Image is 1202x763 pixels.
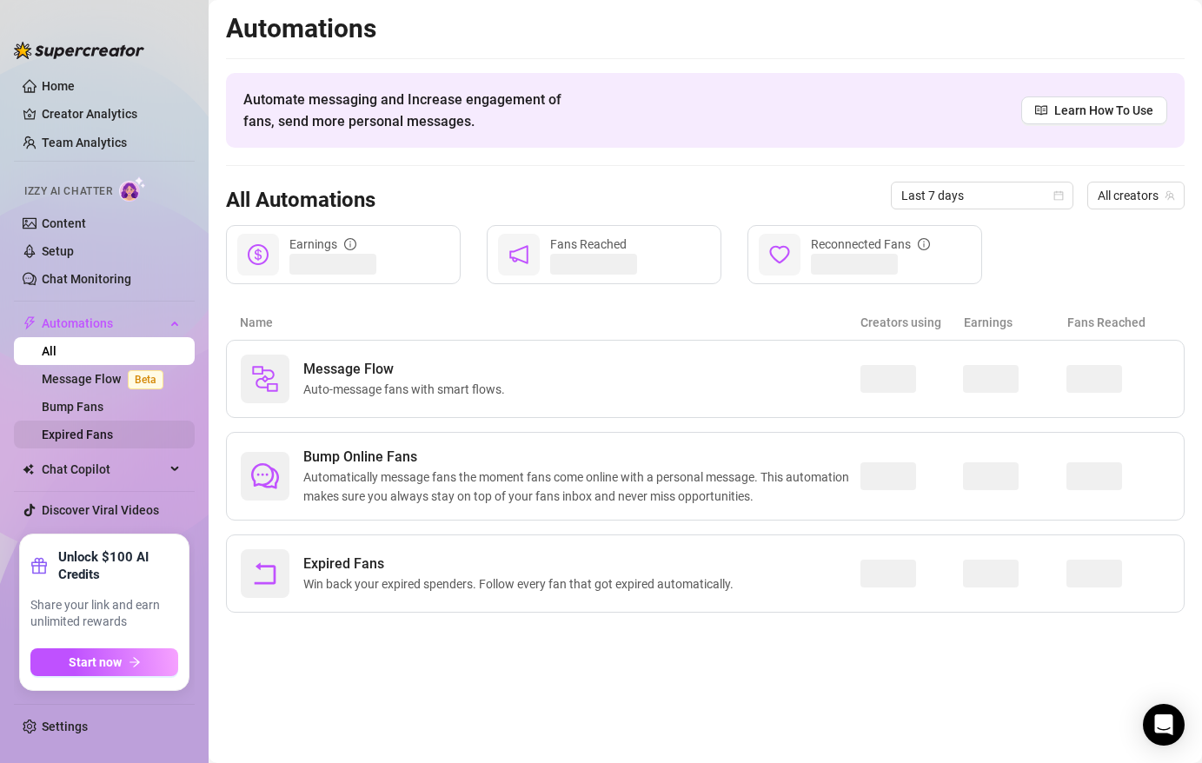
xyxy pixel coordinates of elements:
[289,235,356,254] div: Earnings
[344,238,356,250] span: info-circle
[14,42,144,59] img: logo-BBDzfeDw.svg
[58,548,178,583] strong: Unlock $100 AI Credits
[1067,313,1171,332] article: Fans Reached
[42,503,159,517] a: Discover Viral Videos
[30,597,178,631] span: Share your link and earn unlimited rewards
[42,244,74,258] a: Setup
[251,365,279,393] img: svg%3e
[811,235,930,254] div: Reconnected Fans
[129,656,141,668] span: arrow-right
[69,655,122,669] span: Start now
[303,468,860,506] span: Automatically message fans the moment fans come online with a personal message. This automation m...
[248,244,269,265] span: dollar
[42,136,127,149] a: Team Analytics
[23,316,37,330] span: thunderbolt
[30,557,48,574] span: gift
[42,455,165,483] span: Chat Copilot
[42,216,86,230] a: Content
[1143,704,1185,746] div: Open Intercom Messenger
[119,176,146,202] img: AI Chatter
[303,554,740,574] span: Expired Fans
[251,560,279,587] span: rollback
[1098,182,1174,209] span: All creators
[42,428,113,441] a: Expired Fans
[30,648,178,676] button: Start nowarrow-right
[42,309,165,337] span: Automations
[550,237,627,251] span: Fans Reached
[303,574,740,594] span: Win back your expired spenders. Follow every fan that got expired automatically.
[303,447,860,468] span: Bump Online Fans
[24,183,112,200] span: Izzy AI Chatter
[23,463,34,475] img: Chat Copilot
[769,244,790,265] span: heart
[303,359,512,380] span: Message Flow
[251,462,279,490] span: comment
[226,187,375,215] h3: All Automations
[226,12,1185,45] h2: Automations
[42,272,131,286] a: Chat Monitoring
[42,400,103,414] a: Bump Fans
[42,372,170,386] a: Message FlowBeta
[240,313,860,332] article: Name
[860,313,964,332] article: Creators using
[243,89,578,132] span: Automate messaging and Increase engagement of fans, send more personal messages.
[508,244,529,265] span: notification
[42,720,88,733] a: Settings
[42,79,75,93] a: Home
[42,100,181,128] a: Creator Analytics
[1053,190,1064,201] span: calendar
[1035,104,1047,116] span: read
[901,182,1063,209] span: Last 7 days
[918,238,930,250] span: info-circle
[303,380,512,399] span: Auto-message fans with smart flows.
[1054,101,1153,120] span: Learn How To Use
[42,344,56,358] a: All
[1021,96,1167,124] a: Learn How To Use
[964,313,1067,332] article: Earnings
[1165,190,1175,201] span: team
[128,370,163,389] span: Beta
